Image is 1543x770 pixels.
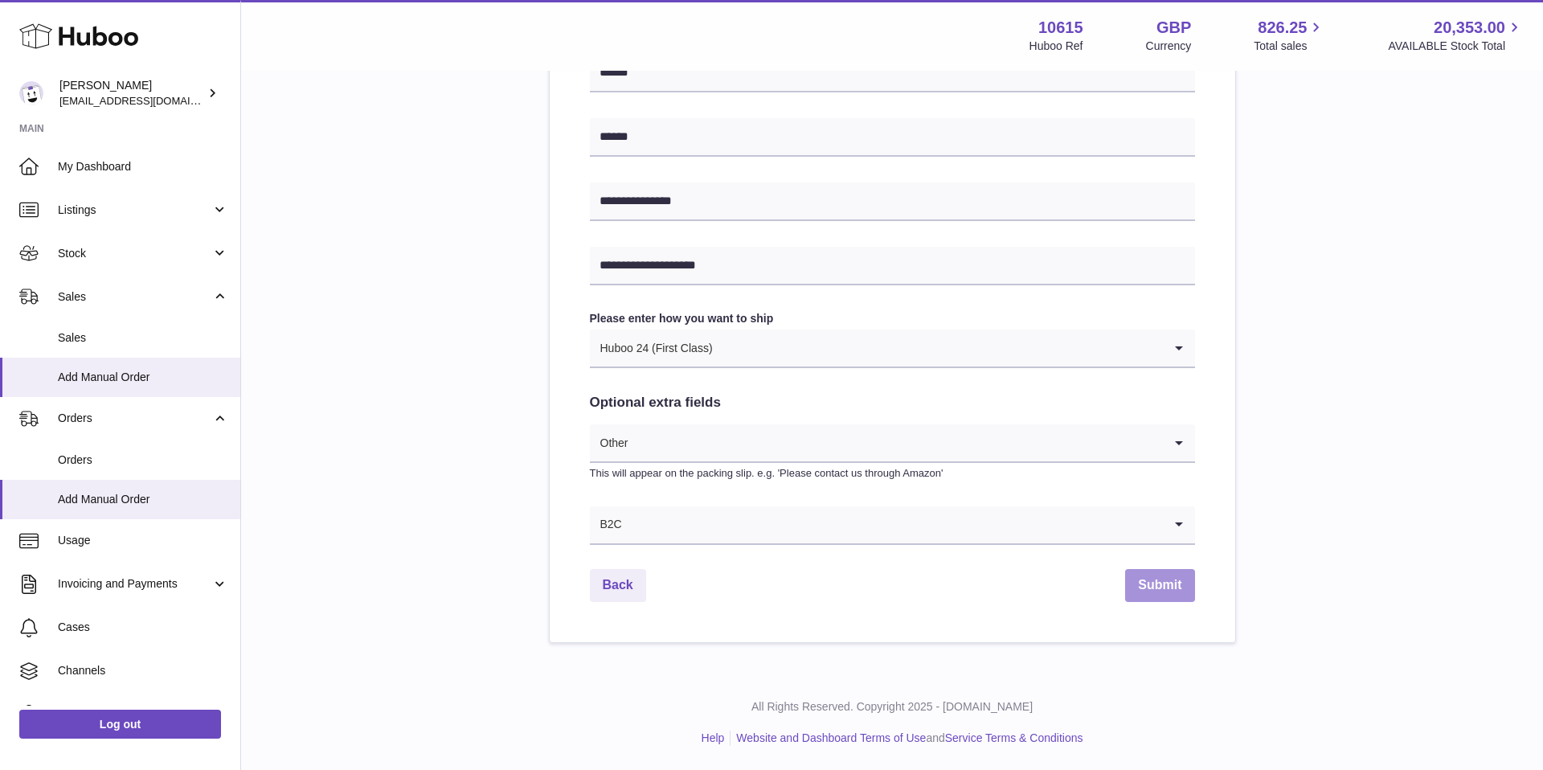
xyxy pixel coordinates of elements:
a: Service Terms & Conditions [945,731,1083,744]
div: Search for option [590,330,1195,368]
span: Huboo 24 (First Class) [590,330,714,367]
img: fulfillment@fable.com [19,81,43,105]
a: 20,353.00 AVAILABLE Stock Total [1388,17,1524,54]
a: Website and Dashboard Terms of Use [736,731,926,744]
span: Add Manual Order [58,370,228,385]
li: and [731,731,1083,746]
div: Huboo Ref [1029,39,1083,54]
span: Usage [58,533,228,548]
input: Search for option [623,506,1163,543]
span: Cases [58,620,228,635]
div: Currency [1146,39,1192,54]
span: Add Manual Order [58,492,228,507]
span: Orders [58,453,228,468]
h2: Optional extra fields [590,394,1195,412]
p: This will appear on the packing slip. e.g. 'Please contact us through Amazon' [590,466,1195,481]
span: [EMAIL_ADDRESS][DOMAIN_NAME] [59,94,236,107]
button: Submit [1125,569,1194,602]
div: [PERSON_NAME] [59,78,204,109]
span: Orders [58,411,211,426]
p: All Rights Reserved. Copyright 2025 - [DOMAIN_NAME] [254,699,1530,715]
span: Invoicing and Payments [58,576,211,592]
span: Total sales [1254,39,1325,54]
span: My Dashboard [58,159,228,174]
a: Back [590,569,646,602]
span: Sales [58,330,228,346]
span: Channels [58,663,228,678]
div: Search for option [590,424,1195,463]
span: Other [590,424,629,461]
a: Log out [19,710,221,739]
input: Search for option [629,424,1163,461]
span: Stock [58,246,211,261]
span: 826.25 [1258,17,1307,39]
label: Please enter how you want to ship [590,311,1195,326]
span: Listings [58,203,211,218]
strong: 10615 [1038,17,1083,39]
div: Search for option [590,506,1195,545]
span: AVAILABLE Stock Total [1388,39,1524,54]
a: Help [702,731,725,744]
span: Sales [58,289,211,305]
span: B2C [590,506,623,543]
strong: GBP [1156,17,1191,39]
input: Search for option [714,330,1163,367]
a: 826.25 Total sales [1254,17,1325,54]
span: 20,353.00 [1434,17,1505,39]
